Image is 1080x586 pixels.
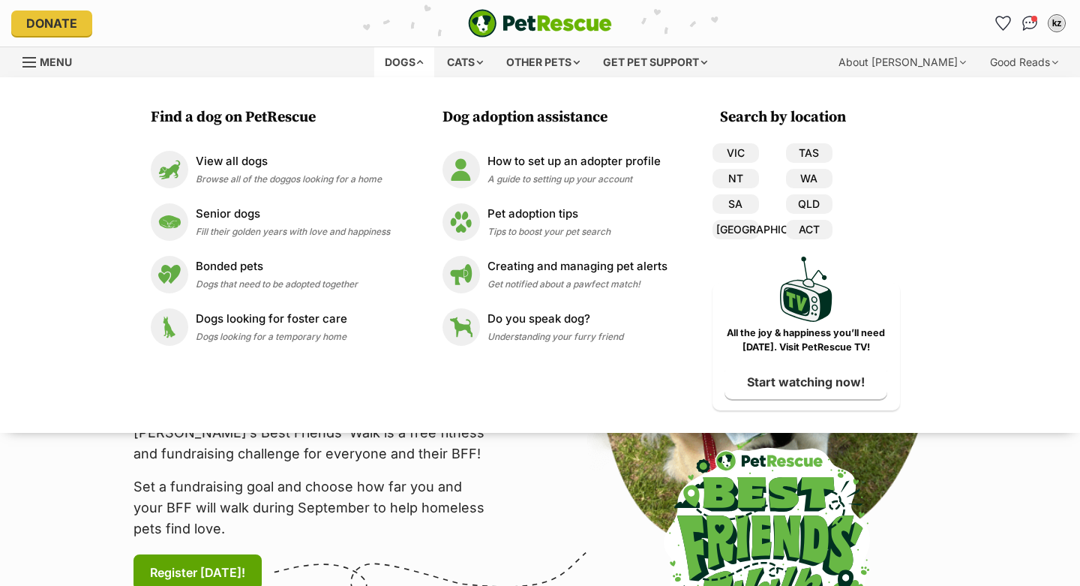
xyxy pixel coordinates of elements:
img: How to set up an adopter profile [442,151,480,188]
img: View all dogs [151,151,188,188]
span: Get notified about a pawfect match! [487,278,640,290]
a: [GEOGRAPHIC_DATA] [712,220,759,239]
img: PetRescue TV logo [780,257,832,322]
div: Get pet support [592,47,718,77]
a: TAS [786,143,832,163]
div: Other pets [496,47,590,77]
p: Set a fundraising goal and choose how far you and your BFF will walk during September to help hom... [133,476,493,539]
div: About [PERSON_NAME] [828,47,976,77]
span: Dogs looking for a temporary home [196,331,346,342]
ul: Account quick links [991,11,1069,35]
a: Donate [11,11,92,36]
h3: Dog adoption assistance [442,107,675,128]
div: Good Reads [979,47,1069,77]
a: Dogs looking for foster care Dogs looking for foster care Dogs looking for a temporary home [151,308,390,346]
span: Register [DATE]! [150,563,245,581]
a: Menu [22,47,82,74]
a: QLD [786,194,832,214]
div: Dogs [374,47,434,77]
a: WA [786,169,832,188]
a: SA [712,194,759,214]
a: Senior dogs Senior dogs Fill their golden years with love and happiness [151,203,390,241]
p: Senior dogs [196,206,390,223]
img: Pet adoption tips [442,203,480,241]
a: How to set up an adopter profile How to set up an adopter profile A guide to setting up your account [442,151,667,188]
span: Tips to boost your pet search [487,226,610,237]
h3: Find a dog on PetRescue [151,107,397,128]
p: View all dogs [196,153,382,170]
a: NT [712,169,759,188]
h3: Search by location [720,107,900,128]
a: Conversations [1018,11,1042,35]
div: Cats [436,47,493,77]
a: VIC [712,143,759,163]
span: Understanding your furry friend [487,331,623,342]
a: ACT [786,220,832,239]
p: Creating and managing pet alerts [487,258,667,275]
p: Dogs looking for foster care [196,311,347,328]
a: Favourites [991,11,1015,35]
a: Start watching now! [724,365,887,399]
a: View all dogs View all dogs Browse all of the doggos looking for a home [151,151,390,188]
p: Do you speak dog? [487,311,623,328]
p: All the joy & happiness you’ll need [DATE]. Visit PetRescue TV! [724,326,889,355]
p: [PERSON_NAME]’s Best Friends' Walk is a free fitness and fundraising challenge for everyone and t... [133,422,493,464]
img: Senior dogs [151,203,188,241]
p: Pet adoption tips [487,206,610,223]
span: A guide to setting up your account [487,173,632,185]
span: Browse all of the doggos looking for a home [196,173,382,185]
img: Dogs looking for foster care [151,308,188,346]
a: Pet adoption tips Pet adoption tips Tips to boost your pet search [442,203,667,241]
a: PetRescue [468,9,612,38]
a: Do you speak dog? Do you speak dog? Understanding your furry friend [442,308,667,346]
p: How to set up an adopter profile [487,153,661,170]
span: Fill their golden years with love and happiness [196,226,390,237]
a: Bonded pets Bonded pets Dogs that need to be adopted together [151,256,390,293]
img: Do you speak dog? [442,308,480,346]
button: My account [1045,11,1069,35]
div: kz [1049,16,1064,31]
a: Creating and managing pet alerts Creating and managing pet alerts Get notified about a pawfect ma... [442,256,667,293]
img: Creating and managing pet alerts [442,256,480,293]
p: Bonded pets [196,258,358,275]
span: Dogs that need to be adopted together [196,278,358,290]
span: Menu [40,56,72,68]
img: Bonded pets [151,256,188,293]
img: chat-41dd97257d64d25036548639549fe6c8038ab92f7586957e7f3b1b290dea8141.svg [1022,16,1038,31]
img: logo-e224e6f780fb5917bec1dbf3a21bbac754714ae5b6737aabdf751b685950b380.svg [468,9,612,38]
